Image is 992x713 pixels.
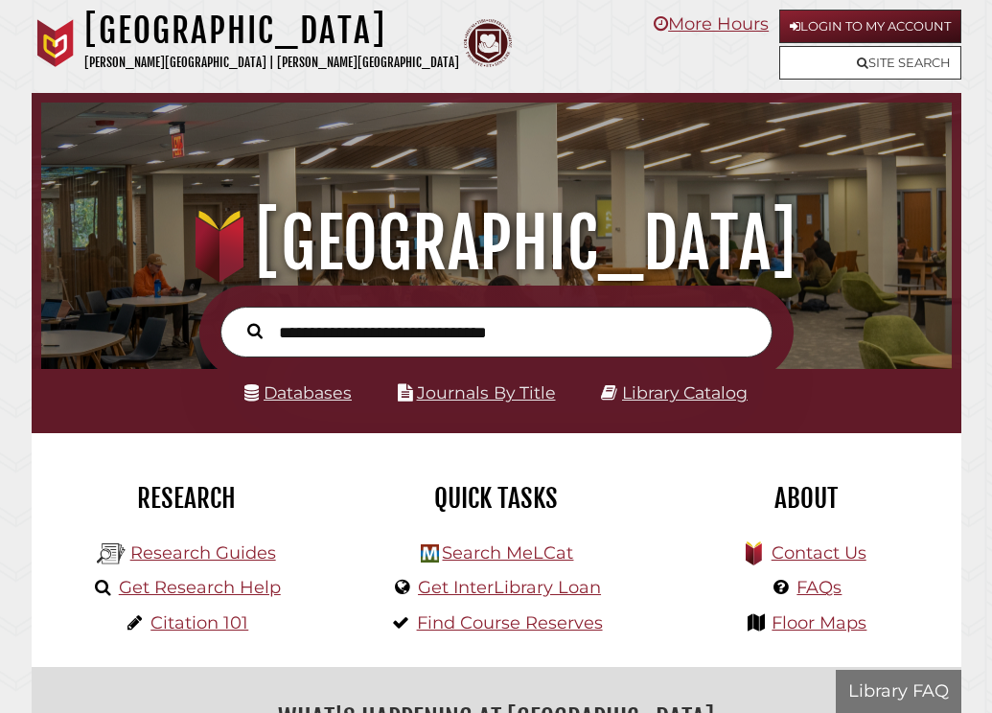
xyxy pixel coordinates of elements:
[418,577,601,598] a: Get InterLibrary Loan
[796,577,842,598] a: FAQs
[417,612,603,633] a: Find Course Reserves
[464,19,512,67] img: Calvin Theological Seminary
[130,542,276,563] a: Research Guides
[84,52,459,74] p: [PERSON_NAME][GEOGRAPHIC_DATA] | [PERSON_NAME][GEOGRAPHIC_DATA]
[421,544,439,563] img: Hekman Library Logo
[244,382,352,402] a: Databases
[32,19,80,67] img: Calvin University
[442,542,573,563] a: Search MeLCat
[119,577,281,598] a: Get Research Help
[665,482,946,515] h2: About
[622,382,748,402] a: Library Catalog
[84,10,459,52] h1: [GEOGRAPHIC_DATA]
[150,612,248,633] a: Citation 101
[97,540,126,568] img: Hekman Library Logo
[356,482,636,515] h2: Quick Tasks
[238,318,272,342] button: Search
[654,13,769,34] a: More Hours
[772,542,866,563] a: Contact Us
[46,482,327,515] h2: Research
[56,201,936,286] h1: [GEOGRAPHIC_DATA]
[417,382,556,402] a: Journals By Title
[247,323,263,340] i: Search
[772,612,866,633] a: Floor Maps
[779,10,961,43] a: Login to My Account
[779,46,961,80] a: Site Search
